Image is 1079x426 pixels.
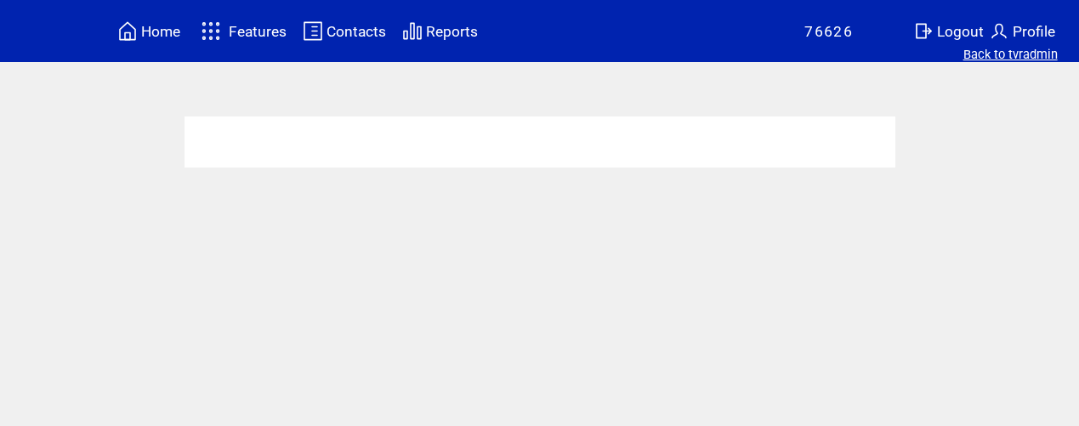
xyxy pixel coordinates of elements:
[426,23,478,40] span: Reports
[117,20,138,42] img: home.svg
[141,23,180,40] span: Home
[303,20,323,42] img: contacts.svg
[913,20,934,42] img: exit.svg
[989,20,1009,42] img: profile.svg
[402,20,423,42] img: chart.svg
[804,23,853,40] span: 76626
[963,47,1058,62] a: Back to tvradmin
[196,17,226,45] img: features.svg
[115,18,183,44] a: Home
[327,23,386,40] span: Contacts
[1013,23,1055,40] span: Profile
[986,18,1058,44] a: Profile
[911,18,986,44] a: Logout
[194,14,290,48] a: Features
[400,18,480,44] a: Reports
[937,23,984,40] span: Logout
[229,23,287,40] span: Features
[300,18,389,44] a: Contacts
